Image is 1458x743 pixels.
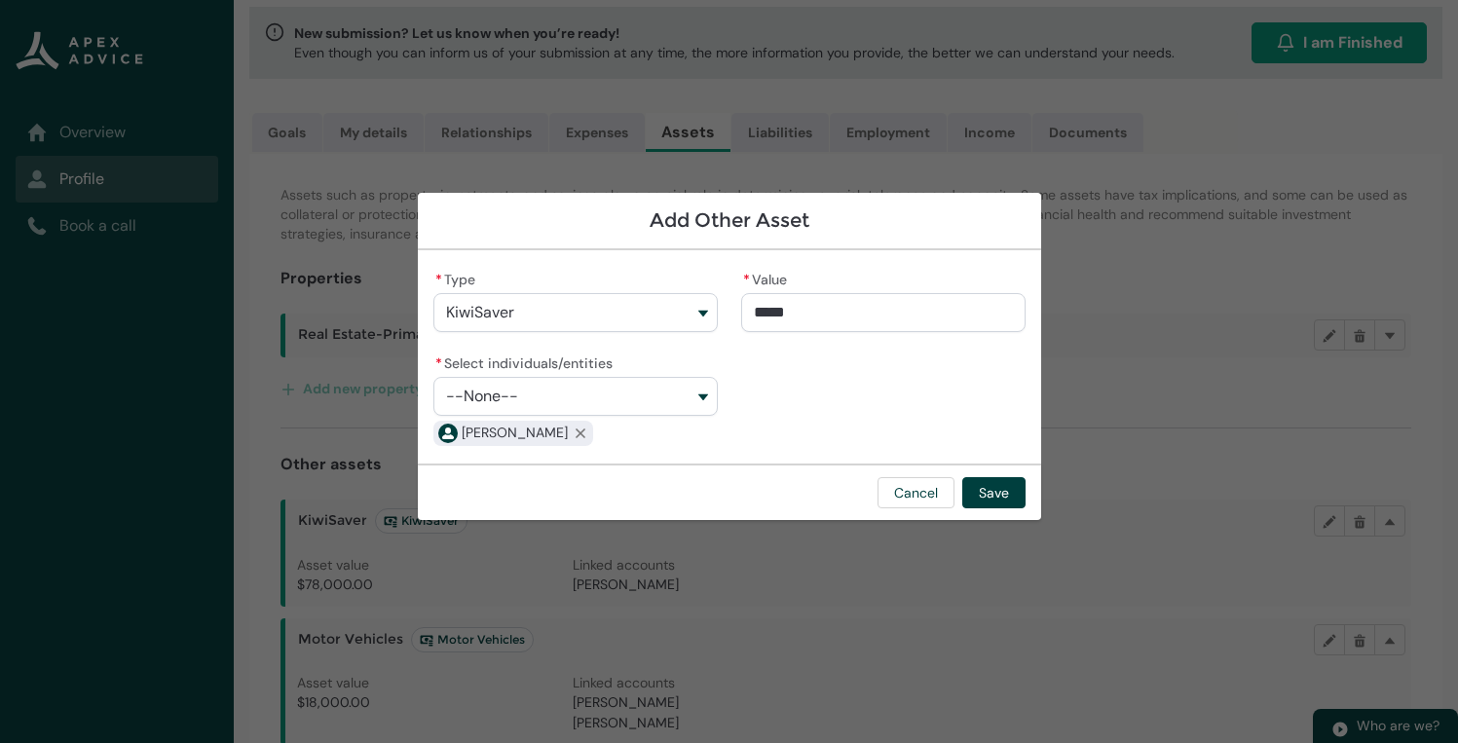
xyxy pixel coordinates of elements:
abbr: required [435,354,442,372]
button: Select individuals/entities [433,377,718,416]
button: Save [962,477,1026,508]
span: --None-- [446,388,518,405]
span: KiwiSaver [446,304,514,321]
label: Select individuals/entities [433,350,620,373]
span: Alexandra Dunham [462,423,568,443]
abbr: required [435,271,442,288]
h1: Add Other Asset [433,208,1026,233]
button: Cancel [878,477,954,508]
abbr: required [743,271,750,288]
label: Value [741,266,795,289]
button: Remove Alexandra Dunham [568,421,593,446]
button: Type [433,293,718,332]
label: Type [433,266,483,289]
